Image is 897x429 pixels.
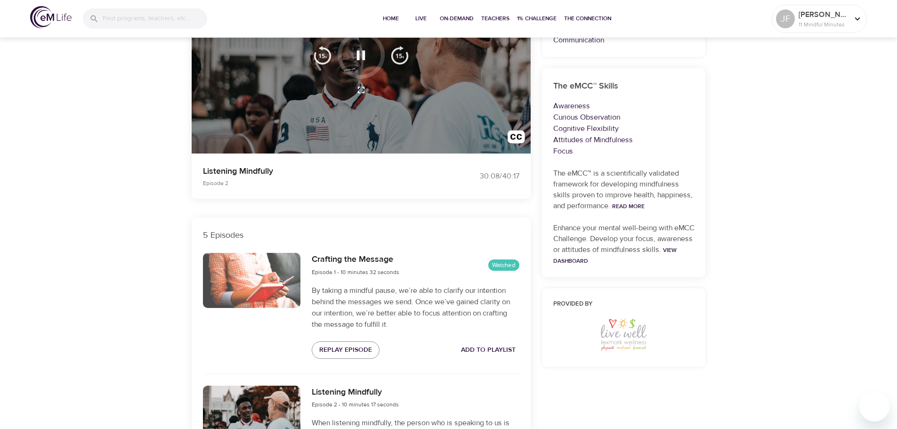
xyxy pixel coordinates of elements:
[799,9,849,20] p: [PERSON_NAME]
[313,46,332,65] img: 15s_prev.svg
[553,223,695,266] p: Enhance your mental well-being with eMCC Challenge. Develop your focus, awareness or attitudes of...
[776,9,795,28] div: JF
[203,229,519,242] p: 5 Episodes
[564,14,611,24] span: The Connection
[449,171,519,182] div: 30:08 / 40:17
[312,253,399,267] h6: Crafting the Message
[312,386,399,399] h6: Listening Mindfully
[390,46,409,65] img: 15s_next.svg
[319,344,372,356] span: Replay Episode
[502,125,531,154] button: Transcript/Closed Captions (c)
[380,14,402,24] span: Home
[859,391,889,421] iframe: Button to launch messaging window
[553,100,695,112] p: Awareness
[103,8,207,29] input: Find programs, teachers, etc...
[799,20,849,29] p: 11 Mindful Minutes
[312,268,399,276] span: Episode 1 - 10 minutes 32 seconds
[612,202,645,210] a: Read More
[553,246,677,265] a: View Dashboard
[553,146,695,157] p: Focus
[488,261,519,270] span: Watched
[553,299,695,309] h6: Provided by
[312,401,399,408] span: Episode 2 - 10 minutes 17 seconds
[598,317,649,352] img: Lexmark%20Logo.jfif
[410,14,432,24] span: Live
[457,341,519,359] button: Add to Playlist
[461,344,516,356] span: Add to Playlist
[440,14,474,24] span: On-Demand
[517,14,557,24] span: 1% Challenge
[553,123,695,134] p: Cognitive Flexibility
[203,179,437,187] p: Episode 2
[203,165,437,178] p: Listening Mindfully
[508,130,525,148] img: open_caption.svg
[312,341,380,359] button: Replay Episode
[312,285,519,330] p: By taking a mindful pause, we’re able to clarify our intention behind the messages we send. Once ...
[553,112,695,123] p: Curious Observation
[553,168,695,211] p: The eMCC™ is a scientifically validated framework for developing mindfulness skills proven to imp...
[30,6,72,28] img: logo
[553,134,695,146] p: Attitudes of Mindfulness
[553,34,695,46] p: Communication
[481,14,509,24] span: Teachers
[553,80,695,93] h6: The eMCC™ Skills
